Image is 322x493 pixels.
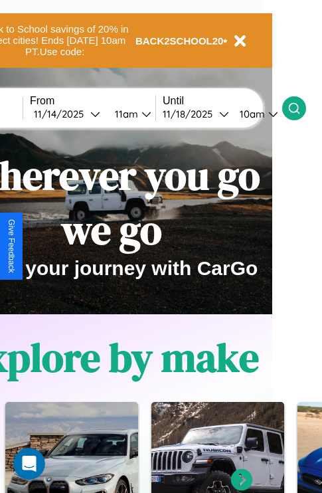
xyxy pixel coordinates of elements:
label: Until [163,95,282,107]
div: 10am [233,108,268,120]
label: From [30,95,155,107]
iframe: Intercom live chat [13,448,45,480]
div: Give Feedback [7,219,16,273]
button: 10am [229,107,282,121]
button: 11/14/2025 [30,107,104,121]
div: 11 / 18 / 2025 [163,108,219,120]
div: 11 / 14 / 2025 [34,108,90,120]
b: BACK2SCHOOL20 [135,35,224,47]
div: 11am [108,108,141,120]
button: 11am [104,107,155,121]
